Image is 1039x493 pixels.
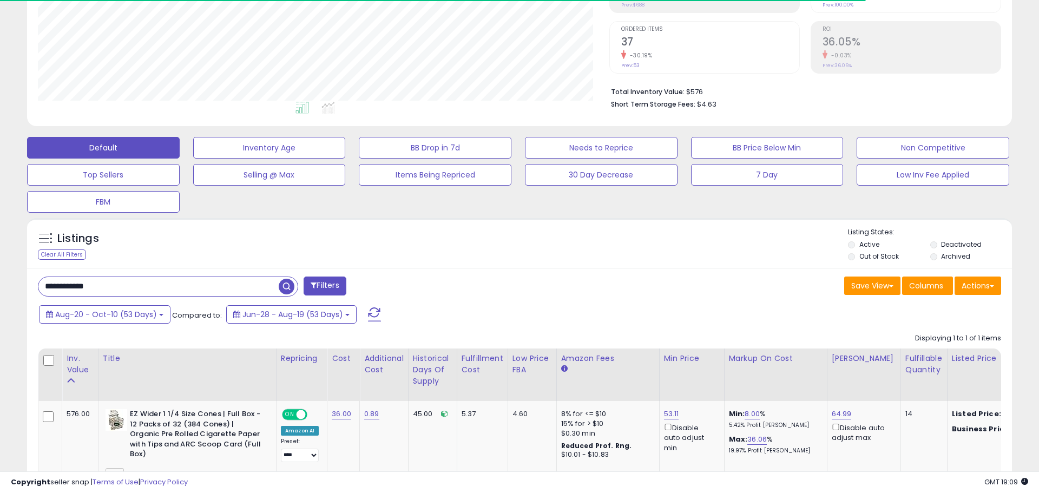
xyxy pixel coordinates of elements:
div: 8% for <= $10 [561,409,651,419]
button: Inventory Age [193,137,346,159]
button: Items Being Repriced [359,164,511,186]
div: $10.01 - $10.83 [561,450,651,459]
button: BB Drop in 7d [359,137,511,159]
button: Low Inv Fee Applied [857,164,1009,186]
span: Compared to: [172,310,222,320]
div: 4.60 [512,409,548,419]
p: Listing States: [848,227,1011,238]
div: Clear All Filters [38,249,86,260]
small: Prev: 100.00% [823,2,853,8]
small: -30.19% [626,51,653,60]
h2: 37 [621,36,799,50]
div: $0.30 min [561,429,651,438]
div: Fulfillment Cost [462,353,503,376]
div: Title [103,353,272,364]
p: 5.42% Profit [PERSON_NAME] [729,422,819,429]
div: 15% for > $10 [561,419,651,429]
div: 5.37 [462,409,499,419]
div: Historical Days Of Supply [413,353,452,387]
div: % [729,409,819,429]
h2: 36.05% [823,36,1001,50]
button: Top Sellers [27,164,180,186]
div: Amazon AI [281,426,319,436]
button: 30 Day Decrease [525,164,678,186]
span: ROI [823,27,1001,32]
button: Aug-20 - Oct-10 (53 Days) [39,305,170,324]
a: 53.11 [664,409,679,419]
div: Preset: [281,438,319,462]
div: Min Price [664,353,720,364]
strong: Copyright [11,477,50,487]
span: Aug-20 - Oct-10 (53 Days) [55,309,157,320]
a: 8.00 [745,409,760,419]
span: 2025-10-10 19:09 GMT [984,477,1028,487]
a: 0.89 [364,409,379,419]
button: Save View [844,277,900,295]
label: Archived [941,252,970,261]
button: FBM [27,191,180,213]
b: Total Inventory Value: [611,87,685,96]
button: Filters [304,277,346,295]
div: Markup on Cost [729,353,823,364]
button: Needs to Reprice [525,137,678,159]
img: 51GnxDAl+eL._SL40_.jpg [106,409,127,431]
button: Jun-28 - Aug-19 (53 Days) [226,305,357,324]
div: Low Price FBA [512,353,552,376]
b: Short Term Storage Fees: [611,100,695,109]
button: Default [27,137,180,159]
small: Prev: 36.06% [823,62,852,69]
b: EZ Wider 1 1/4 Size Cones | Full Box - 12 Packs of 32 (384 Cones) | Organic Pre Rolled Cigarette ... [130,409,261,462]
th: The percentage added to the cost of goods (COGS) that forms the calculator for Min & Max prices. [724,349,827,401]
a: 36.06 [747,434,767,445]
small: Prev: $688 [621,2,645,8]
div: % [729,435,819,455]
div: Repricing [281,353,323,364]
button: Columns [902,277,953,295]
span: 1 [106,468,124,481]
a: 36.00 [332,409,351,419]
button: Actions [955,277,1001,295]
label: Active [859,240,879,249]
div: Cost [332,353,355,364]
span: ON [283,410,297,419]
small: Amazon Fees. [561,364,568,374]
p: 19.97% Profit [PERSON_NAME] [729,447,819,455]
span: OFF [306,410,323,419]
button: 7 Day [691,164,844,186]
label: Deactivated [941,240,982,249]
button: Non Competitive [857,137,1009,159]
div: Amazon Fees [561,353,655,364]
div: 14 [905,409,939,419]
div: Displaying 1 to 1 of 1 items [915,333,1001,344]
div: 576.00 [67,409,90,419]
b: Reduced Prof. Rng. [561,441,632,450]
small: -0.03% [827,51,852,60]
div: 45.00 [413,409,449,419]
span: Columns [909,280,943,291]
a: Terms of Use [93,477,139,487]
div: Inv. value [67,353,94,376]
span: Jun-28 - Aug-19 (53 Days) [242,309,343,320]
small: Prev: 53 [621,62,640,69]
div: Disable auto adjust max [832,422,892,443]
div: seller snap | | [11,477,188,488]
button: Selling @ Max [193,164,346,186]
div: Disable auto adjust min [664,422,716,453]
b: Business Price: [952,424,1011,434]
span: Ordered Items [621,27,799,32]
label: Out of Stock [859,252,899,261]
div: Additional Cost [364,353,404,376]
a: 64.99 [832,409,852,419]
div: [PERSON_NAME] [832,353,896,364]
b: Max: [729,434,748,444]
li: $576 [611,84,993,97]
h5: Listings [57,231,99,246]
div: Fulfillable Quantity [905,353,943,376]
span: $4.63 [697,99,716,109]
button: BB Price Below Min [691,137,844,159]
b: Listed Price: [952,409,1001,419]
b: Min: [729,409,745,419]
a: Privacy Policy [140,477,188,487]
